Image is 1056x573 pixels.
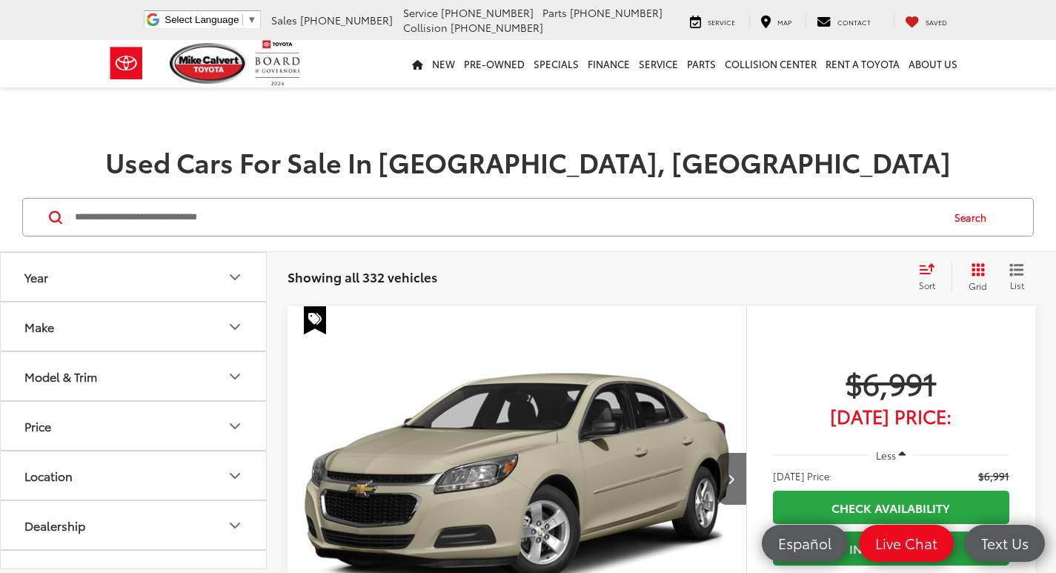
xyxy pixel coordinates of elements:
[403,20,448,35] span: Collision
[24,270,48,284] div: Year
[894,13,958,28] a: My Saved Vehicles
[859,525,954,562] a: Live Chat
[300,13,393,27] span: [PHONE_NUMBER]
[762,525,848,562] a: Español
[24,319,54,334] div: Make
[952,262,998,292] button: Grid View
[428,40,459,87] a: New
[570,5,663,20] span: [PHONE_NUMBER]
[226,318,244,336] div: Make
[919,279,935,291] span: Sort
[226,467,244,485] div: Location
[683,40,720,87] a: Parts
[771,534,839,552] span: Español
[998,262,1035,292] button: List View
[73,199,940,235] input: Search by Make, Model, or Keyword
[1,501,268,549] button: DealershipDealership
[24,419,51,433] div: Price
[99,39,154,87] img: Toyota
[529,40,583,87] a: Specials
[459,40,529,87] a: Pre-Owned
[165,14,239,25] span: Select Language
[773,468,832,483] span: [DATE] Price:
[821,40,904,87] a: Rent a Toyota
[749,13,803,28] a: Map
[978,468,1009,483] span: $6,991
[226,368,244,385] div: Model & Trim
[1,352,268,400] button: Model & TrimModel & Trim
[777,17,791,27] span: Map
[876,448,896,462] span: Less
[1,402,268,450] button: PricePrice
[451,20,543,35] span: [PHONE_NUMBER]
[24,468,73,483] div: Location
[869,442,914,468] button: Less
[969,279,987,292] span: Grid
[226,517,244,534] div: Dealership
[441,5,534,20] span: [PHONE_NUMBER]
[408,40,428,87] a: Home
[1,451,268,500] button: LocationLocation
[242,14,243,25] span: ​
[288,268,437,285] span: Showing all 332 vehicles
[634,40,683,87] a: Service
[837,17,871,27] span: Contact
[1,253,268,301] button: YearYear
[170,43,248,84] img: Mike Calvert Toyota
[773,491,1009,524] a: Check Availability
[247,14,256,25] span: ▼
[904,40,962,87] a: About Us
[720,40,821,87] a: Collision Center
[165,14,256,25] a: Select Language​
[304,306,326,334] span: Special
[717,453,746,505] button: Next image
[226,417,244,435] div: Price
[806,13,882,28] a: Contact
[271,13,297,27] span: Sales
[868,534,945,552] span: Live Chat
[24,369,97,383] div: Model & Trim
[974,534,1036,552] span: Text Us
[583,40,634,87] a: Finance
[940,199,1008,236] button: Search
[773,408,1009,423] span: [DATE] Price:
[926,17,947,27] span: Saved
[965,525,1045,562] a: Text Us
[24,518,85,532] div: Dealership
[679,13,746,28] a: Service
[542,5,567,20] span: Parts
[708,17,735,27] span: Service
[1,302,268,351] button: MakeMake
[403,5,438,20] span: Service
[1009,279,1024,291] span: List
[773,364,1009,401] span: $6,991
[911,262,952,292] button: Select sort value
[226,268,244,286] div: Year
